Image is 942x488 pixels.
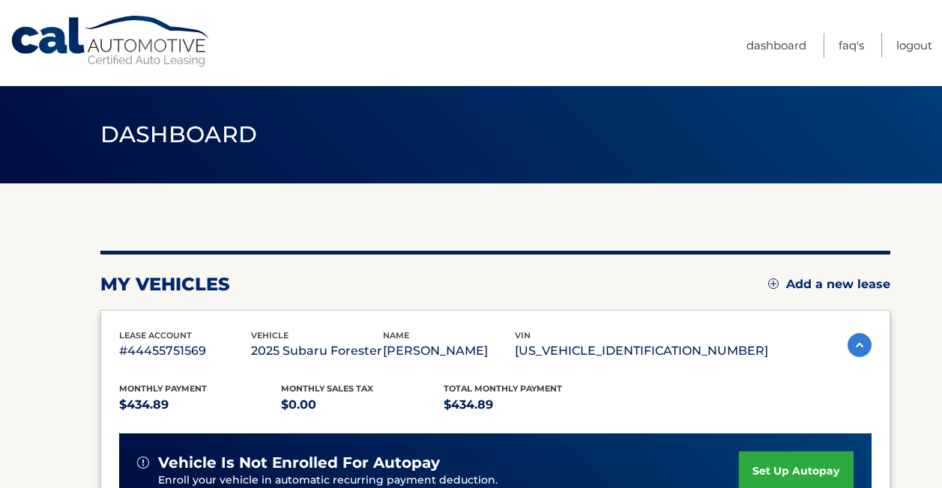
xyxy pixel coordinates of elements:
p: #44455751569 [119,341,251,362]
span: Dashboard [100,121,258,148]
p: [US_VEHICLE_IDENTIFICATION_NUMBER] [515,341,768,362]
span: name [383,330,409,341]
p: [PERSON_NAME] [383,341,515,362]
img: alert-white.svg [137,457,149,469]
h2: my vehicles [100,273,230,296]
span: lease account [119,330,192,341]
img: add.svg [768,278,779,289]
span: Monthly sales Tax [281,383,373,394]
span: Monthly Payment [119,383,207,394]
span: vin [515,330,531,341]
span: vehicle is not enrolled for autopay [158,454,440,472]
span: vehicle [251,330,289,341]
span: Total Monthly Payment [444,383,562,394]
a: FAQ's [839,33,864,58]
a: Logout [896,33,932,58]
p: 2025 Subaru Forester [251,341,383,362]
a: Cal Automotive [10,15,212,68]
a: Dashboard [746,33,806,58]
p: $434.89 [444,394,606,415]
p: $434.89 [119,394,282,415]
p: $0.00 [281,394,444,415]
img: accordion-active.svg [848,333,872,357]
a: Add a new lease [768,277,890,292]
